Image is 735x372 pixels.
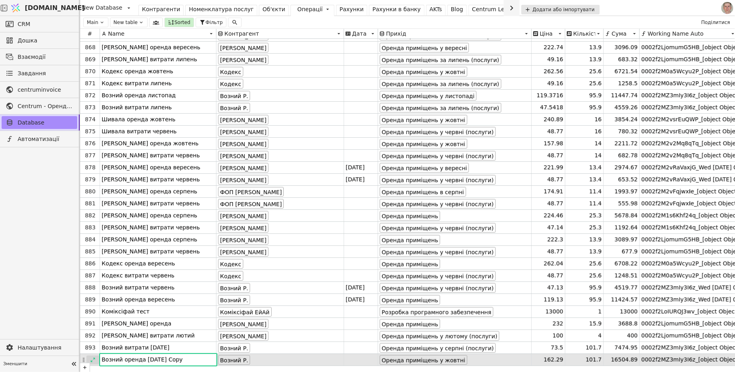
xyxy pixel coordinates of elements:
span: [PERSON_NAME] витрати липень [102,55,197,64]
div: 883 [81,223,100,232]
a: Centrum Leads [469,5,518,16]
span: CRM [18,20,30,28]
span: Дошка [18,36,73,45]
div: 11447.74 [604,90,640,101]
div: 888 [81,284,100,292]
div: [DATE] [344,162,378,173]
a: Centrum - Оренда офісних приміщень [2,100,77,113]
div: 224.46 [532,210,565,221]
div: Оренда приміщень у жовтні [380,355,467,365]
div: 5678.84 [604,210,640,221]
div: Оренда приміщень у жовтні [380,67,467,76]
div: Номенклатура послуг [189,5,254,14]
div: 884 [81,235,100,244]
div: Контрагенти [142,5,180,14]
div: 240.89 [532,114,565,125]
div: [PERSON_NAME] [218,139,268,149]
div: 892 [81,332,100,340]
div: Возний Р. [218,355,250,365]
div: 47.13 [532,282,565,294]
span: Кількість [573,30,595,37]
div: 73.5 [532,342,565,354]
div: [DATE] [344,174,378,185]
span: Возний оренда [DATE] Copy [102,356,183,364]
div: Centrum Leads [472,5,515,14]
div: 119.13 [532,294,565,306]
img: 1560949290925-CROPPED-IMG_0201-2-.jpg [721,2,733,14]
span: [PERSON_NAME] витрати червень [102,175,200,184]
div: 880 [81,187,100,196]
a: Номенклатура послуг [185,5,257,16]
div: 262.04 [532,258,565,269]
div: 3089.97 [604,234,640,245]
div: Оренда приміщень у червні (послуги) [380,151,496,161]
div: [PERSON_NAME] [218,247,268,257]
div: 4 [565,330,604,342]
a: Завдання [2,67,77,80]
div: 222.3 [532,234,565,245]
div: 13.9 [565,246,604,257]
span: Контрагент [224,30,259,37]
div: 48.77 [532,126,565,137]
div: Операції [297,5,323,14]
span: [PERSON_NAME] витрати червень [102,199,200,208]
div: Кодекс [218,79,243,88]
span: [PERSON_NAME] оренда серпень [102,187,197,196]
div: 870 [81,67,100,76]
span: Возний витрати [DATE] [102,344,169,352]
div: 887 [81,271,100,280]
div: 221.99 [532,162,565,173]
span: [DOMAIN_NAME] [25,3,85,13]
div: Оренда приміщень у серпні (послуги) [380,343,496,353]
div: 2974.67 [604,162,640,173]
div: 11.4 [565,186,604,197]
div: Оренда приміщень за липень (послуги) [380,55,501,64]
div: 47.5418 [532,102,565,113]
div: 232 [532,318,565,330]
div: 25.6 [565,258,604,269]
div: [PERSON_NAME] [218,175,268,185]
div: Оренда приміщень у червні (послуги) [380,175,496,185]
span: centruminvoice [18,86,73,94]
span: Ціна [540,30,553,37]
div: 683.32 [604,54,640,65]
button: New table [110,18,148,27]
div: 4559.26 [604,102,640,113]
div: 1993.97 [604,186,640,197]
span: Завдання [18,69,46,78]
div: 677.9 [604,246,640,257]
div: Оренда приміщень у вересні [380,163,469,173]
div: Оренда приміщень у жовтні [380,115,467,125]
div: Додати або імпортувати [521,5,599,14]
div: 48.77 [532,198,565,209]
div: Оренда приміщень [380,235,440,245]
div: Оренда приміщень у лютому (послуги) [380,331,499,341]
div: 16 [565,114,604,125]
div: Рахунки [340,5,364,14]
a: Операції [290,5,334,16]
div: 13.9 [565,42,604,53]
div: 95.9 [565,282,604,294]
div: 95.9 [565,90,604,101]
div: [PERSON_NAME] [218,211,268,221]
div: 262.56 [532,66,565,77]
span: Налаштування [18,344,73,352]
div: 1258.5 [604,78,640,89]
div: Оренда приміщень у червні (послуги) [380,283,496,293]
div: 100 [532,330,565,342]
div: 1248.51 [604,270,640,282]
div: [PERSON_NAME] [218,43,268,52]
div: 872 [81,91,100,100]
div: Возний Р. [218,295,250,305]
span: Sorted [174,19,190,26]
div: 869 [81,55,100,64]
span: Centrum - Оренда офісних приміщень [18,102,73,111]
div: 13000 [532,306,565,318]
button: Поділитися [698,18,733,27]
span: Кодекс оренда вересень [102,259,175,268]
div: 868 [81,43,100,52]
div: Оренда приміщень у листопаді [380,91,477,101]
div: Кодекс [218,271,243,281]
div: Оренда приміщень [380,211,440,221]
div: [PERSON_NAME] [218,55,268,64]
